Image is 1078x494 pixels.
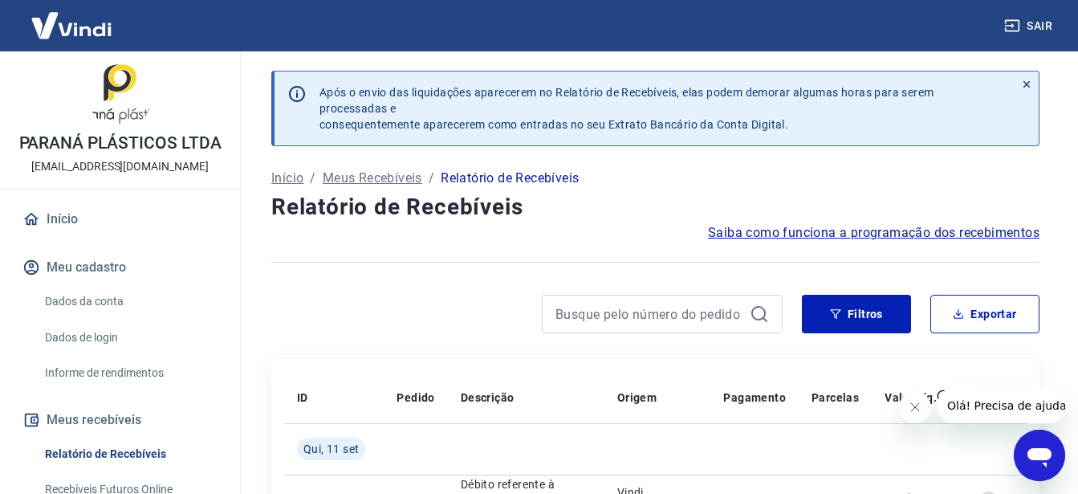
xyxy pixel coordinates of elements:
a: Informe de rendimentos [39,357,221,390]
p: Pedido [397,390,434,406]
iframe: Botão para abrir a janela de mensagens [1014,430,1065,481]
p: Valor Líq. [885,390,937,406]
p: Parcelas [812,390,859,406]
iframe: Fechar mensagem [899,391,931,423]
p: / [429,169,434,188]
p: Pagamento [723,390,786,406]
a: Início [271,169,303,188]
img: fd33e317-762c-439b-931f-ab8ff7629df6.jpeg [88,64,153,129]
a: Dados de login [39,321,221,354]
input: Busque pelo número do pedido [555,302,743,326]
button: Sair [1001,11,1059,41]
img: Vindi [19,1,124,50]
a: Saiba como funciona a programação dos recebimentos [708,223,1039,243]
button: Meus recebíveis [19,402,221,438]
p: Relatório de Recebíveis [441,169,579,188]
iframe: Mensagem da empresa [938,388,1065,423]
a: Início [19,202,221,237]
p: / [310,169,315,188]
button: Meu cadastro [19,250,221,285]
button: Exportar [930,295,1039,333]
a: Meus Recebíveis [323,169,422,188]
a: Relatório de Recebíveis [39,438,221,471]
p: Após o envio das liquidações aparecerem no Relatório de Recebíveis, elas podem demorar algumas ho... [319,84,1002,133]
p: PARANÁ PLÁSTICOS LTDA [19,135,222,152]
p: Descrição [461,390,515,406]
span: Olá! Precisa de ajuda? [10,11,135,24]
p: Origem [617,390,657,406]
p: [EMAIL_ADDRESS][DOMAIN_NAME] [31,158,209,175]
button: Filtros [802,295,911,333]
a: Dados da conta [39,285,221,318]
h4: Relatório de Recebíveis [271,191,1039,223]
span: Qui, 11 set [303,441,359,457]
p: ID [297,390,308,406]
